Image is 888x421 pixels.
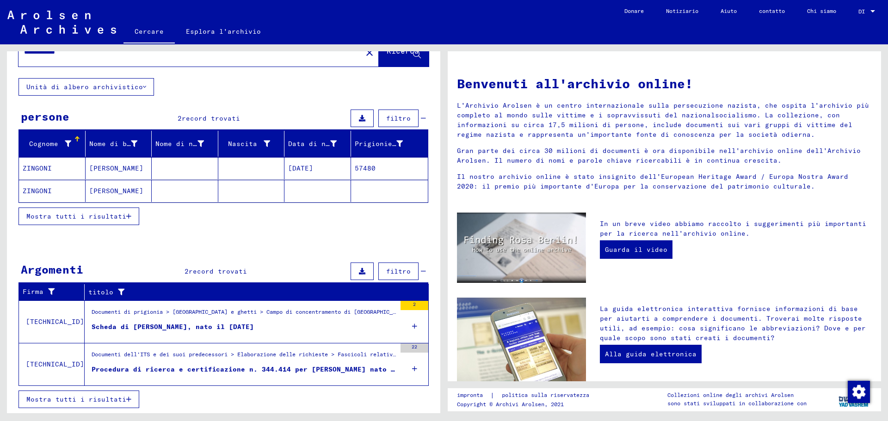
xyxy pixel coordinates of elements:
font: Prigioniero n. [355,140,413,148]
font: 2 [185,267,189,275]
font: sono stati sviluppati in collaborazione con [667,400,807,407]
button: Chiaro [360,43,379,61]
font: La guida elettronica interattiva fornisce informazioni di base per aiutarti a comprendere i docum... [600,305,866,342]
mat-header-cell: Nome di battesimo [86,131,152,157]
a: Cercare [123,20,175,44]
button: Ricerca [379,38,429,67]
font: politica sulla riservatezza [502,391,589,398]
font: Mostra tutti i risultati [26,212,126,220]
div: Nome di nascita [155,136,218,151]
font: Mostra tutti i risultati [26,395,126,403]
div: Nome di battesimo [89,136,152,151]
font: Alla guida elettronica [605,350,697,358]
font: Esplora l'archivio [186,27,261,36]
font: Cercare [135,27,164,36]
mat-icon: close [364,47,375,58]
img: video.jpg [457,213,586,283]
mat-header-cell: Data di nascita [284,131,351,157]
font: Nome di nascita [155,140,218,148]
font: Nascita [228,140,257,148]
font: 2 [178,114,182,122]
mat-header-cell: Nascita [218,131,285,157]
button: Unità di albero archivistico [18,78,154,96]
button: filtro [378,262,419,280]
img: yv_logo.png [837,388,871,411]
font: Cognome [29,140,58,148]
font: Firma [23,287,43,296]
font: Collezioni online degli archivi Arolsen [667,391,794,398]
font: Unità di albero archivistico [26,83,143,91]
font: [PERSON_NAME] [89,187,143,195]
font: 22 [412,344,417,350]
font: 57480 [355,164,376,172]
img: eguide.jpg [457,298,586,384]
font: ZINGONI [23,164,52,172]
font: In un breve video abbiamo raccolto i suggerimenti più importanti per la ricerca nell'archivio onl... [600,220,866,238]
font: Guarda il video [605,245,667,254]
a: politica sulla riservatezza [494,390,600,400]
font: record trovati [189,267,247,275]
button: Mostra tutti i risultati [18,207,139,225]
font: Donare [624,7,644,14]
div: Prigioniero n. [355,136,417,151]
a: Guarda il video [600,240,672,259]
font: persone [21,110,69,123]
font: Data di nascita [288,140,351,148]
font: 2 [413,301,416,307]
font: impronta [457,391,483,398]
font: Nome di battesimo [89,140,160,148]
font: Benvenuti all'archivio online! [457,75,693,92]
font: filtro [386,114,411,122]
img: Arolsen_neg.svg [7,11,116,34]
font: DI [858,8,865,15]
font: | [490,391,494,399]
mat-header-cell: Prigioniero n. [351,131,428,157]
font: Aiuto [721,7,737,14]
div: Data di nascita [288,136,351,151]
div: Cognome [23,136,85,151]
mat-header-cell: Cognome [19,131,86,157]
a: Esplora l'archivio [175,20,272,43]
font: Copyright © Archivi Arolsen, 2021 [457,401,564,408]
font: Scheda di [PERSON_NAME], nato il [DATE] [92,323,254,331]
font: [TECHNICAL_ID] [26,360,84,368]
a: impronta [457,390,490,400]
font: [TECHNICAL_ID] [26,317,84,326]
div: Nascita [222,136,284,151]
button: Mostra tutti i risultati [18,390,139,408]
font: ZINGONI [23,187,52,195]
font: Il nostro archivio online è stato insignito dell'European Heritage Award / Europa Nostra Award 20... [457,172,848,190]
font: Ricerca [387,46,419,55]
div: Firma [23,285,84,299]
font: Procedura di ricerca e certificazione n. 344.414 per [PERSON_NAME] nato il [DATE] [92,365,428,373]
font: Gran parte dei circa 30 milioni di documenti è ora disponibile nell'archivio online dell'Archivio... [457,146,861,165]
font: Chi siamo [807,7,836,14]
font: contatto [759,7,785,14]
font: record trovati [182,114,240,122]
font: [PERSON_NAME] [89,164,143,172]
button: filtro [378,110,419,127]
font: Argomenti [21,262,83,276]
font: Notiziario [666,7,698,14]
img: Modifica consenso [848,381,870,403]
font: titolo [88,288,113,296]
div: titolo [88,285,417,299]
font: [DATE] [288,164,313,172]
mat-header-cell: Nome di nascita [152,131,218,157]
font: filtro [386,267,411,275]
font: L'Archivio Arolsen è un centro internazionale sulla persecuzione nazista, che ospita l'archivio p... [457,101,869,139]
a: Alla guida elettronica [600,345,702,363]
